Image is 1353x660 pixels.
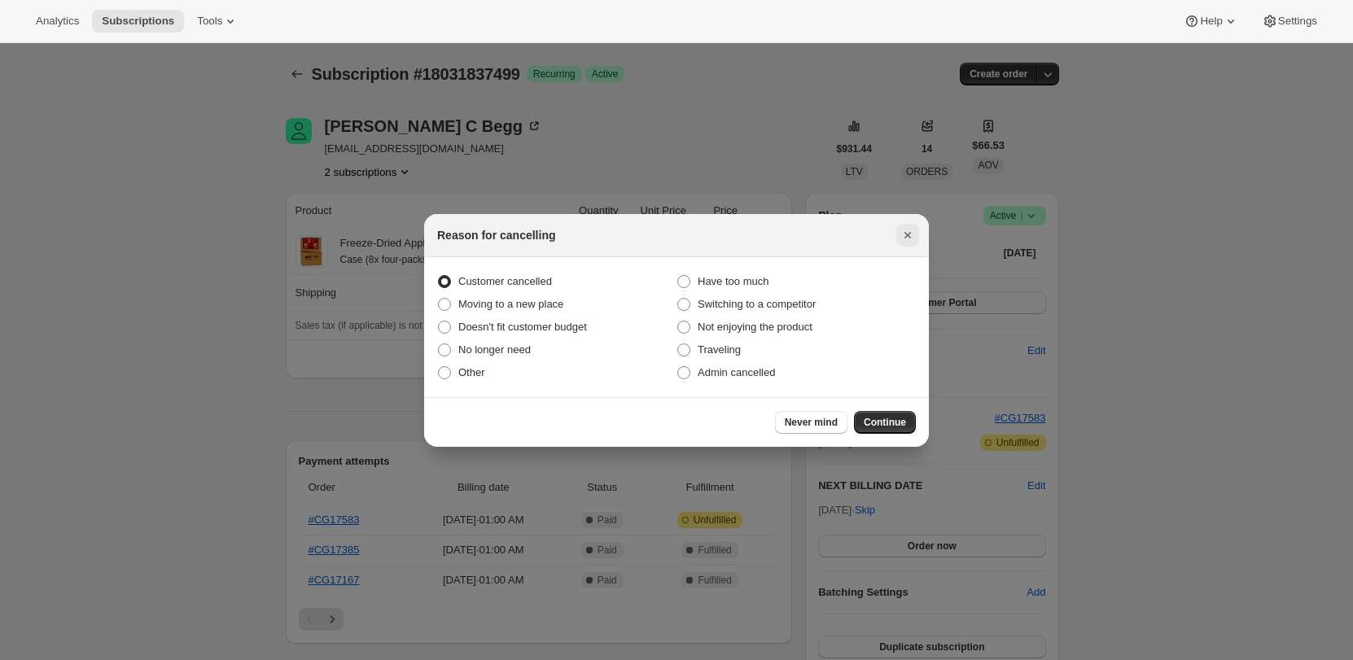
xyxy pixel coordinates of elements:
[698,275,768,287] span: Have too much
[698,343,741,356] span: Traveling
[92,10,184,33] button: Subscriptions
[1252,10,1327,33] button: Settings
[896,224,919,247] button: Close
[1174,10,1248,33] button: Help
[458,366,485,378] span: Other
[102,15,174,28] span: Subscriptions
[458,343,531,356] span: No longer need
[197,15,222,28] span: Tools
[437,227,555,243] h2: Reason for cancelling
[864,416,906,429] span: Continue
[775,411,847,434] button: Never mind
[698,366,775,378] span: Admin cancelled
[698,298,816,310] span: Switching to a competitor
[187,10,248,33] button: Tools
[1278,15,1317,28] span: Settings
[854,411,916,434] button: Continue
[36,15,79,28] span: Analytics
[1200,15,1222,28] span: Help
[26,10,89,33] button: Analytics
[785,416,838,429] span: Never mind
[458,275,552,287] span: Customer cancelled
[458,321,587,333] span: Doesn't fit customer budget
[698,321,812,333] span: Not enjoying the product
[458,298,563,310] span: Moving to a new place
